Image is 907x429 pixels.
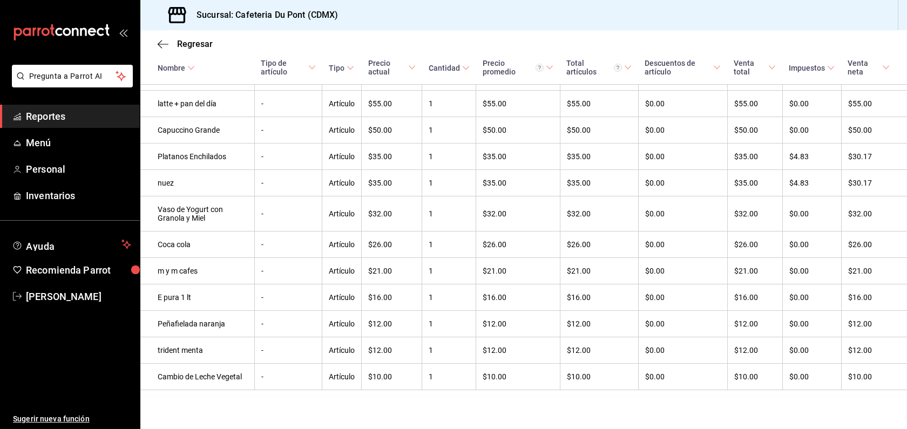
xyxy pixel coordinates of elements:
td: $0.00 [638,364,727,390]
td: $12.00 [560,311,638,337]
td: 1 [422,364,476,390]
td: m y m cafes [140,258,254,284]
td: $26.00 [476,231,560,258]
td: $35.00 [727,144,782,170]
span: Nombre [158,64,195,72]
td: $50.00 [727,117,782,144]
td: $0.00 [782,117,841,144]
td: $35.00 [727,170,782,196]
div: Descuentos de artículo [645,59,711,76]
td: $55.00 [476,91,560,117]
td: 1 [422,311,476,337]
td: 1 [422,144,476,170]
td: $32.00 [727,196,782,231]
td: $55.00 [362,91,422,117]
td: Artículo [322,170,362,196]
td: $16.00 [841,284,907,311]
span: Ayuda [26,238,117,251]
div: Venta total [734,59,766,76]
span: Impuestos [789,64,835,72]
td: $26.00 [362,231,422,258]
span: Regresar [177,39,213,49]
td: 1 [422,117,476,144]
td: Cambio de Leche Vegetal [140,364,254,390]
td: Peñafielada naranja [140,311,254,337]
button: Regresar [158,39,213,49]
td: $0.00 [638,117,727,144]
td: Artículo [322,364,362,390]
td: $12.00 [362,311,422,337]
td: $30.17 [841,144,907,170]
td: $12.00 [560,337,638,364]
td: $35.00 [362,144,422,170]
svg: Precio promedio = Total artículos / cantidad [536,64,544,72]
td: $32.00 [560,196,638,231]
td: 1 [422,284,476,311]
td: - [254,258,322,284]
td: $26.00 [560,231,638,258]
div: Total artículos [566,59,622,76]
td: $0.00 [782,337,841,364]
td: - [254,196,322,231]
td: $26.00 [727,231,782,258]
td: Artículo [322,117,362,144]
span: Venta neta [848,59,890,76]
td: Coca cola [140,231,254,258]
td: $0.00 [638,196,727,231]
td: $16.00 [362,284,422,311]
td: - [254,91,322,117]
td: 1 [422,196,476,231]
td: $30.17 [841,170,907,196]
h3: Sucursal: Cafeteria Du Pont (CDMX) [188,9,338,22]
td: Artículo [322,284,362,311]
td: Artículo [322,196,362,231]
td: $0.00 [638,231,727,258]
td: - [254,144,322,170]
td: $0.00 [782,284,841,311]
td: $21.00 [841,258,907,284]
td: $50.00 [560,117,638,144]
td: $0.00 [782,364,841,390]
td: latte + pan del día [140,91,254,117]
td: $16.00 [476,284,560,311]
td: E pura 1 lt [140,284,254,311]
td: $12.00 [727,337,782,364]
div: Tipo de artículo [261,59,306,76]
td: $0.00 [638,337,727,364]
td: $35.00 [560,170,638,196]
td: 1 [422,258,476,284]
td: - [254,231,322,258]
td: $50.00 [841,117,907,144]
td: 1 [422,91,476,117]
td: $4.83 [782,170,841,196]
div: Impuestos [789,64,825,72]
td: Artículo [322,311,362,337]
span: Pregunta a Parrot AI [29,71,116,82]
span: Precio promedio [483,59,554,76]
td: $4.83 [782,144,841,170]
td: $32.00 [841,196,907,231]
td: - [254,311,322,337]
td: $55.00 [841,91,907,117]
td: Vaso de Yogurt con Granola y Miel [140,196,254,231]
span: Tipo [329,64,354,72]
td: $0.00 [638,311,727,337]
span: Sugerir nueva función [13,413,131,425]
td: $0.00 [638,91,727,117]
td: Artículo [322,337,362,364]
td: $35.00 [362,170,422,196]
td: 1 [422,231,476,258]
td: $10.00 [560,364,638,390]
span: Descuentos de artículo [645,59,721,76]
div: Nombre [158,64,185,72]
td: Capuccino Grande [140,117,254,144]
td: $12.00 [727,311,782,337]
span: Reportes [26,109,131,124]
td: $32.00 [362,196,422,231]
td: $10.00 [841,364,907,390]
td: nuez [140,170,254,196]
td: $0.00 [782,311,841,337]
td: 1 [422,337,476,364]
span: Inventarios [26,188,131,203]
td: $10.00 [362,364,422,390]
